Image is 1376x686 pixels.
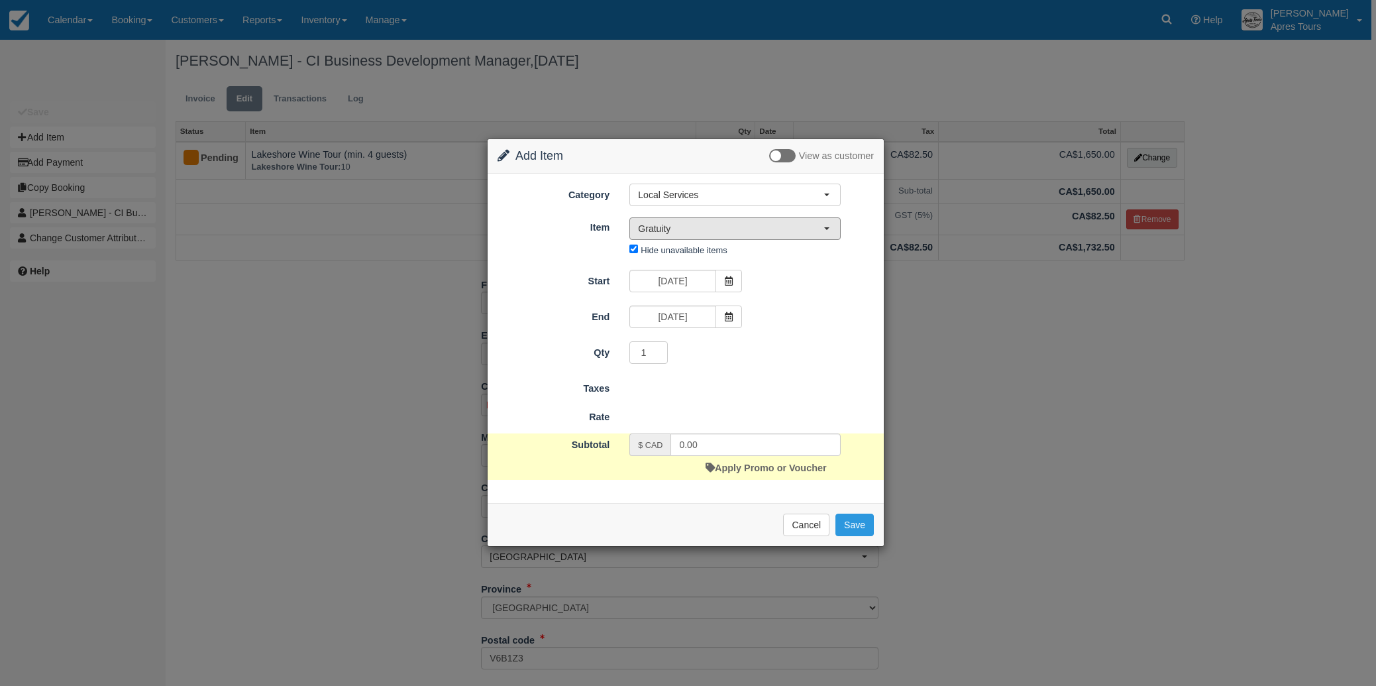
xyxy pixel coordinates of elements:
label: Rate [488,406,619,424]
span: Gratuity [638,222,823,235]
label: Category [488,184,619,202]
small: $ CAD [638,441,662,450]
button: Save [835,514,874,536]
span: Local Services [638,188,823,201]
label: Qty [488,341,619,360]
label: Item [488,216,619,235]
label: Hide unavailable items [641,245,727,255]
label: End [488,306,619,324]
button: Local Services [629,184,841,206]
label: Start [488,270,619,288]
span: Add Item [515,149,563,162]
span: View as customer [799,151,874,162]
label: Subtotal [488,433,619,452]
button: Cancel [783,514,829,536]
button: Gratuity [629,217,841,240]
a: Apply Promo or Voucher [706,463,826,473]
label: Taxes [488,377,619,396]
